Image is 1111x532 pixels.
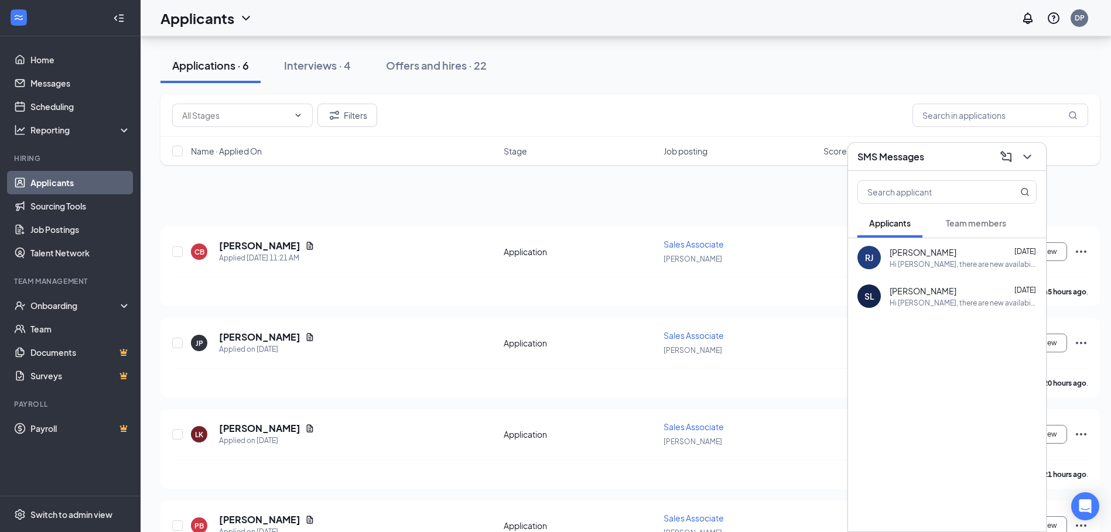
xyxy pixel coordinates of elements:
a: Messages [30,71,131,95]
div: Open Intercom Messenger [1071,492,1099,520]
div: Hi [PERSON_NAME], there are new availabilities for an interview. This is a reminder to schedule y... [890,259,1037,269]
svg: Ellipses [1074,245,1088,259]
div: Payroll [14,399,128,409]
a: Home [30,48,131,71]
svg: Document [305,332,315,342]
svg: Ellipses [1074,427,1088,441]
div: Switch to admin view [30,509,112,520]
svg: Analysis [14,124,26,136]
span: Sales Associate [664,239,724,249]
span: Team members [946,218,1006,228]
svg: ChevronDown [239,11,253,25]
h5: [PERSON_NAME] [219,513,300,526]
div: Applied on [DATE] [219,435,315,447]
div: Application [504,337,657,349]
div: Applied [DATE] 11:21 AM [219,252,315,264]
svg: UserCheck [14,300,26,311]
input: All Stages [182,109,289,122]
svg: MagnifyingGlass [1068,111,1078,120]
div: Applied on [DATE] [219,344,315,355]
span: [DATE] [1014,286,1036,294]
div: DP [1075,13,1085,23]
a: Talent Network [30,241,131,265]
svg: Ellipses [1074,336,1088,350]
svg: MagnifyingGlass [1020,187,1030,197]
span: [PERSON_NAME] [890,285,956,297]
div: Application [504,520,657,531]
div: Hi [PERSON_NAME], there are new availabilities for an interview. This is a reminder to schedule y... [890,298,1037,308]
span: Applicants [869,218,911,228]
div: Offers and hires · 22 [386,58,487,73]
svg: Collapse [113,12,125,24]
svg: Filter [327,108,341,122]
h5: [PERSON_NAME] [219,239,300,252]
div: Interviews · 4 [284,58,351,73]
h5: [PERSON_NAME] [219,422,300,435]
b: 5 hours ago [1048,287,1086,296]
svg: Document [305,424,315,433]
button: ChevronDown [1018,147,1037,166]
span: Sales Associate [664,513,724,523]
div: LK [195,430,203,440]
input: Search in applications [912,104,1088,127]
div: CB [194,247,204,257]
div: SL [864,290,874,302]
span: [PERSON_NAME] [664,437,722,446]
svg: ChevronDown [1020,150,1034,164]
span: Stage [504,145,527,157]
h3: SMS Messages [857,150,924,163]
div: Application [504,428,657,440]
div: Reporting [30,124,131,136]
span: [DATE] [1014,247,1036,256]
a: DocumentsCrown [30,341,131,364]
span: [PERSON_NAME] [890,246,956,258]
a: Scheduling [30,95,131,118]
h1: Applicants [160,8,234,28]
svg: Notifications [1021,11,1035,25]
input: Search applicant [858,181,997,203]
button: ComposeMessage [997,147,1016,166]
div: PB [194,521,204,531]
a: SurveysCrown [30,364,131,387]
div: RJ [865,252,873,263]
span: Score [823,145,847,157]
span: [PERSON_NAME] [664,255,722,263]
div: JP [196,338,203,348]
svg: Document [305,241,315,250]
div: Team Management [14,276,128,286]
span: [PERSON_NAME] [664,346,722,355]
b: 21 hours ago [1044,470,1086,479]
div: Application [504,246,657,258]
svg: Document [305,515,315,524]
div: Onboarding [30,300,121,311]
svg: ComposeMessage [999,150,1013,164]
svg: ChevronDown [293,111,303,120]
button: Filter Filters [317,104,377,127]
span: Sales Associate [664,330,724,341]
h5: [PERSON_NAME] [219,331,300,344]
div: Applications · 6 [172,58,249,73]
svg: QuestionInfo [1047,11,1061,25]
a: Applicants [30,171,131,194]
div: Hiring [14,153,128,163]
svg: WorkstreamLogo [13,12,25,23]
a: PayrollCrown [30,417,131,440]
span: Name · Applied On [191,145,262,157]
a: Sourcing Tools [30,194,131,218]
span: Job posting [664,145,707,157]
svg: Settings [14,509,26,520]
a: Team [30,317,131,341]
b: 20 hours ago [1044,379,1086,387]
a: Job Postings [30,218,131,241]
span: Sales Associate [664,421,724,432]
